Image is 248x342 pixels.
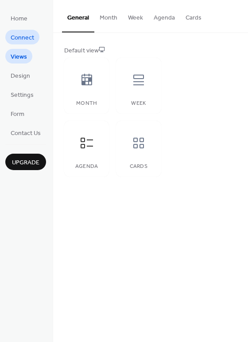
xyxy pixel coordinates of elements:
[125,163,152,170] div: Cards
[11,72,30,81] span: Design
[11,14,27,24] span: Home
[5,154,46,170] button: Upgrade
[12,158,39,167] span: Upgrade
[5,30,39,44] a: Connect
[5,49,32,64] a: Views
[64,46,235,56] div: Default view
[5,68,35,83] a: Design
[11,91,34,100] span: Settings
[5,125,46,140] a: Contact Us
[5,11,33,25] a: Home
[5,106,30,121] a: Form
[11,129,41,138] span: Contact Us
[11,110,24,119] span: Form
[125,100,152,107] div: Week
[73,163,100,170] div: Agenda
[11,33,34,43] span: Connect
[5,87,39,102] a: Settings
[73,100,100,107] div: Month
[11,52,27,62] span: Views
